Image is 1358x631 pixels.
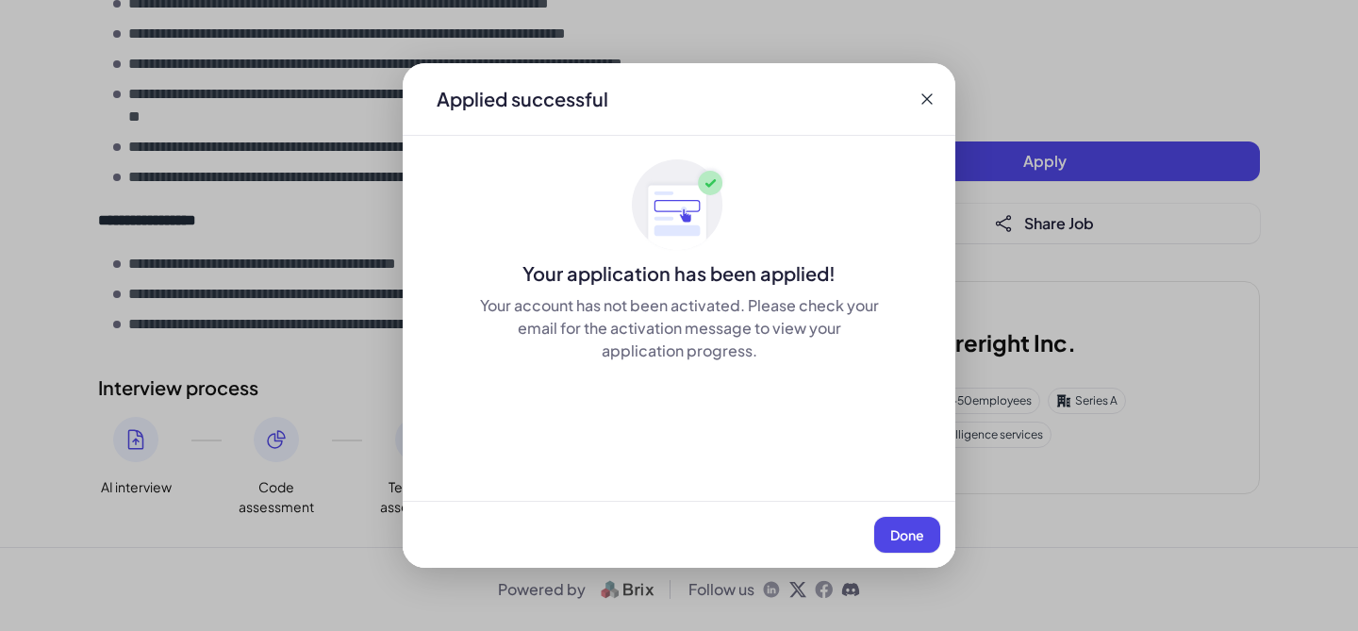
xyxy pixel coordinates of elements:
img: ApplyedMaskGroup3.svg [632,158,726,253]
div: Your account has not been activated. Please check your email for the activation message to view y... [478,294,880,362]
div: Applied successful [437,86,608,112]
button: Done [874,517,940,553]
span: Done [890,526,924,543]
div: Your application has been applied! [403,260,955,287]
